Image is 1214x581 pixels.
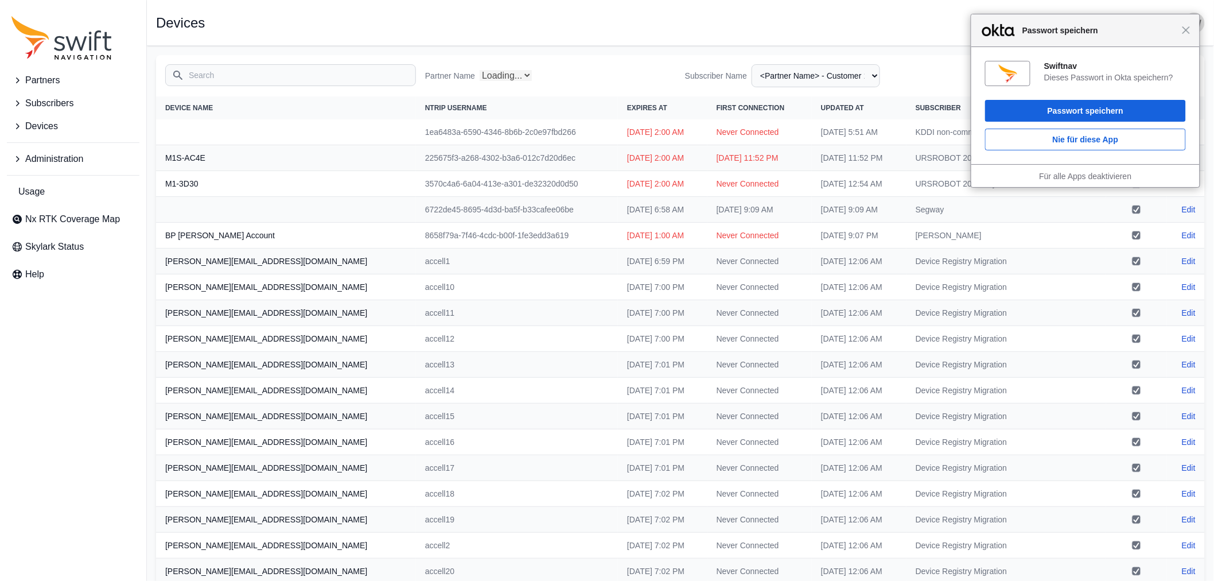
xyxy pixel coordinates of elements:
[906,197,1106,223] td: Segway
[906,223,1106,249] td: [PERSON_NAME]
[812,533,906,559] td: [DATE] 12:06 AM
[618,404,707,429] td: [DATE] 7:01 PM
[1182,26,1190,34] span: Schließen
[812,507,906,533] td: [DATE] 12:06 AM
[7,208,139,231] a: Nx RTK Coverage Map
[717,104,785,112] span: First Connection
[416,352,618,378] td: accell13
[1039,172,1131,181] a: Für alle Apps deaktivieren
[618,249,707,274] td: [DATE] 6:59 PM
[707,533,812,559] td: Never Connected
[812,455,906,481] td: [DATE] 12:06 AM
[618,533,707,559] td: [DATE] 7:02 PM
[1182,462,1196,474] a: Edit
[1182,307,1196,319] a: Edit
[416,533,618,559] td: accell2
[618,300,707,326] td: [DATE] 7:00 PM
[618,197,707,223] td: [DATE] 6:58 AM
[25,268,44,281] span: Help
[18,185,45,199] span: Usage
[25,96,73,110] span: Subscribers
[618,455,707,481] td: [DATE] 7:01 PM
[906,171,1106,197] td: URSROBOT 2024 Skylark Nx RTK Annual
[707,429,812,455] td: Never Connected
[25,119,58,133] span: Devices
[752,64,880,87] select: Subscriber
[156,481,416,507] th: [PERSON_NAME][EMAIL_ADDRESS][DOMAIN_NAME]
[812,326,906,352] td: [DATE] 12:06 AM
[1182,255,1196,267] a: Edit
[906,249,1106,274] td: Device Registry Migration
[821,104,864,112] span: Updated At
[812,171,906,197] td: [DATE] 12:54 AM
[685,70,747,82] label: Subscriber Name
[25,73,60,87] span: Partners
[1182,204,1196,215] a: Edit
[1182,281,1196,293] a: Edit
[25,212,120,226] span: Nx RTK Coverage Map
[906,429,1106,455] td: Device Registry Migration
[1184,13,1205,33] img: user photo
[906,300,1106,326] td: Device Registry Migration
[707,223,812,249] td: Never Connected
[416,378,618,404] td: accell14
[1182,385,1196,396] a: Edit
[812,197,906,223] td: [DATE] 9:09 AM
[416,119,618,145] td: 1ea6483a-6590-4346-8b6b-2c0e97fbd266
[707,249,812,274] td: Never Connected
[416,171,618,197] td: 3570c4a6-6a04-413e-a301-de32320d0d50
[618,274,707,300] td: [DATE] 7:00 PM
[156,16,205,30] h1: Devices
[812,481,906,507] td: [DATE] 12:06 AM
[707,481,812,507] td: Never Connected
[7,263,139,286] a: Help
[156,223,416,249] th: BP [PERSON_NAME] Account
[416,197,618,223] td: 6722de45-8695-4d3d-ba5f-b33cafee06be
[1017,24,1182,37] span: Passwort speichern
[812,404,906,429] td: [DATE] 12:06 AM
[707,404,812,429] td: Never Connected
[618,171,707,197] td: [DATE] 2:00 AM
[156,274,416,300] th: [PERSON_NAME][EMAIL_ADDRESS][DOMAIN_NAME]
[7,69,139,92] button: Partners
[618,481,707,507] td: [DATE] 7:02 PM
[1182,540,1196,551] a: Edit
[707,378,812,404] td: Never Connected
[906,326,1106,352] td: Device Registry Migration
[156,326,416,352] th: [PERSON_NAME][EMAIL_ADDRESS][DOMAIN_NAME]
[906,455,1106,481] td: Device Registry Migration
[7,148,139,171] button: Administration
[416,404,618,429] td: accell15
[812,378,906,404] td: [DATE] 12:06 AM
[416,507,618,533] td: accell19
[425,70,475,82] label: Partner Name
[906,119,1106,145] td: KDDI non-commercial
[618,429,707,455] td: [DATE] 7:01 PM
[618,507,707,533] td: [DATE] 7:02 PM
[906,481,1106,507] td: Device Registry Migration
[707,455,812,481] td: Never Connected
[1182,436,1196,448] a: Edit
[416,300,618,326] td: accell11
[985,129,1186,150] button: Nie für diese App
[25,240,84,254] span: Skylark Status
[416,429,618,455] td: accell16
[416,249,618,274] td: accell1
[812,223,906,249] td: [DATE] 9:07 PM
[906,145,1106,171] td: URSROBOT 2024 Skylark Nx RTK Annual
[707,119,812,145] td: Never Connected
[906,507,1106,533] td: Device Registry Migration
[156,96,416,119] th: Device Name
[906,533,1106,559] td: Device Registry Migration
[618,223,707,249] td: [DATE] 1:00 AM
[1182,359,1196,370] a: Edit
[627,104,667,112] span: Expires At
[906,96,1106,119] th: Subscriber
[906,274,1106,300] td: Device Registry Migration
[707,326,812,352] td: Never Connected
[7,235,139,258] a: Skylark Status
[156,352,416,378] th: [PERSON_NAME][EMAIL_ADDRESS][DOMAIN_NAME]
[7,115,139,138] button: Devices
[707,300,812,326] td: Never Connected
[618,352,707,378] td: [DATE] 7:01 PM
